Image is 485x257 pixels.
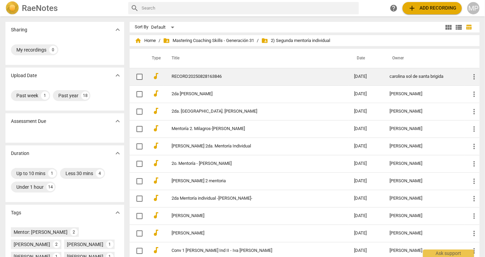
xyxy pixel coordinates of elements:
div: 2 [53,241,60,248]
span: more_vert [470,229,478,238]
div: [PERSON_NAME] [390,248,459,253]
span: search [131,4,139,12]
button: Table view [464,22,474,32]
span: audiotrack [152,194,160,202]
div: Past year [58,92,78,99]
a: [PERSON_NAME] [172,231,330,236]
p: Upload Date [11,72,37,79]
span: table_chart [466,24,472,30]
a: [PERSON_NAME] 2da. Mentoría Individual [172,144,330,149]
div: [PERSON_NAME] [390,196,459,201]
span: more_vert [470,73,478,81]
p: Duration [11,150,29,157]
div: Mentor: [PERSON_NAME] [14,229,68,235]
div: [PERSON_NAME] [390,91,459,97]
span: audiotrack [152,211,160,219]
span: more_vert [470,142,478,151]
span: 2) Segunda mentoría individual [262,37,330,44]
a: [PERSON_NAME] [172,213,330,218]
button: List view [454,22,464,32]
div: 4 [96,169,104,177]
input: Search [142,3,356,14]
p: Assessment Due [11,118,46,125]
span: audiotrack [152,176,160,185]
div: [PERSON_NAME] [390,109,459,114]
th: Type [147,49,164,68]
div: [PERSON_NAME] [390,126,459,131]
button: MP [467,2,480,14]
div: 1 [106,241,114,248]
div: Under 1 hour [16,184,44,190]
span: home [135,37,142,44]
div: [PERSON_NAME] [390,179,459,184]
p: Tags [11,209,21,216]
div: Less 30 mins [65,170,93,177]
div: Up to 10 mins [16,170,45,177]
span: more_vert [470,90,478,98]
div: Default [151,22,177,33]
a: LogoRaeNotes [5,1,123,15]
span: help [390,4,398,12]
a: Mentoría 2. Milagros-[PERSON_NAME] [172,126,330,131]
div: My recordings [16,46,46,53]
span: more_vert [470,195,478,203]
td: [DATE] [349,207,384,225]
span: more_vert [470,177,478,185]
div: [PERSON_NAME] [390,213,459,218]
a: 2da [PERSON_NAME] [172,91,330,97]
td: [DATE] [349,225,384,242]
span: folder_shared [163,37,170,44]
button: Show more [113,25,123,35]
span: / [159,38,161,43]
div: [PERSON_NAME] [14,241,50,248]
td: [DATE] [349,138,384,155]
a: Conv 1 [PERSON_NAME] Ind II - Iva [PERSON_NAME] [172,248,330,253]
span: expand_more [114,26,122,34]
span: expand_more [114,149,122,157]
div: Sort By [135,25,149,30]
p: Sharing [11,26,27,33]
span: more_vert [470,247,478,255]
button: Show more [113,116,123,126]
span: more_vert [470,125,478,133]
span: audiotrack [152,142,160,150]
span: view_module [444,23,453,31]
button: Tile view [443,22,454,32]
span: more_vert [470,108,478,116]
th: Title [164,49,349,68]
div: [PERSON_NAME] [390,231,459,236]
td: [DATE] [349,103,384,120]
span: more_vert [470,212,478,220]
td: [DATE] [349,120,384,138]
a: 2da Mentoría individual -[PERSON_NAME]- [172,196,330,201]
div: 1 [41,91,49,100]
span: audiotrack [152,107,160,115]
span: audiotrack [152,124,160,132]
div: 1 [48,169,56,177]
span: Add recording [408,4,456,12]
td: [DATE] [349,155,384,172]
td: [DATE] [349,85,384,103]
div: [PERSON_NAME] [390,144,459,149]
span: audiotrack [152,72,160,80]
td: [DATE] [349,172,384,190]
td: [DATE] [349,68,384,85]
div: [PERSON_NAME] [67,241,103,248]
h2: RaeNotes [22,3,58,13]
button: Show more [113,70,123,81]
div: 18 [81,91,89,100]
th: Date [349,49,384,68]
span: expand_more [114,71,122,80]
div: Ask support [423,249,474,257]
a: [PERSON_NAME] 2 mentoria [172,179,330,184]
span: Home [135,37,156,44]
span: view_list [455,23,463,31]
span: Mastering Coaching Skills - Generación 31 [163,37,254,44]
span: audiotrack [152,159,160,167]
a: 2o. Mentoría - [PERSON_NAME] [172,161,330,166]
span: folder_shared [262,37,268,44]
div: [PERSON_NAME] [390,161,459,166]
div: 14 [46,183,55,191]
th: Owner [384,49,465,68]
span: audiotrack [152,89,160,98]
